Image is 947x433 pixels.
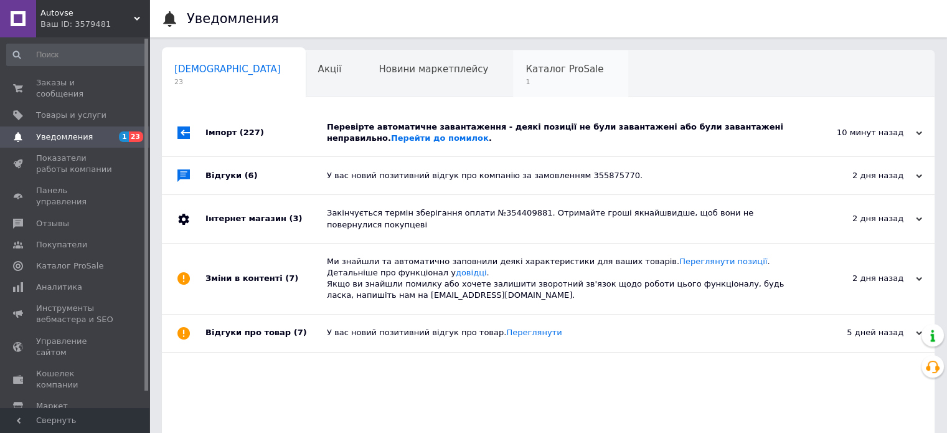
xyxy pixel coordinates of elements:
div: 5 дней назад [798,327,922,338]
span: Каталог ProSale [525,64,603,75]
span: Отзывы [36,218,69,229]
span: Autovse [40,7,134,19]
span: 23 [174,77,281,87]
span: (7) [294,328,307,337]
span: (6) [245,171,258,180]
div: 2 дня назад [798,170,922,181]
span: (3) [289,214,302,223]
h1: Уведомления [187,11,279,26]
span: 23 [129,131,143,142]
span: Новини маркетплейсу [379,64,488,75]
div: 10 минут назад [798,127,922,138]
span: Маркет [36,401,68,412]
span: Показатели работы компании [36,153,115,175]
input: Поиск [6,44,147,66]
div: Ми знайшли та автоматично заповнили деякі характеристики для ваших товарів. . Детальніше про функ... [327,256,798,302]
div: Інтернет магазин [205,195,327,242]
span: Заказы и сообщения [36,77,115,100]
div: Відгуки про товар [205,315,327,352]
a: Перейти до помилок [391,133,489,143]
div: Зміни в контенті [205,244,327,314]
a: Переглянути [506,328,562,337]
div: Відгуки [205,157,327,194]
span: Инструменты вебмастера и SEO [36,303,115,325]
span: [DEMOGRAPHIC_DATA] [174,64,281,75]
div: Ваш ID: 3579481 [40,19,149,30]
span: Покупатели [36,239,87,250]
div: У вас новий позитивний відгук про товар. [327,327,798,338]
div: У вас новий позитивний відгук про компанію за замовленням 355875770. [327,170,798,181]
div: Імпорт [205,109,327,156]
div: Перевірте автоматичне завантаження - деякі позиції не були завантажені або були завантажені непра... [327,121,798,144]
div: Закінчується термін зберігання оплати №354409881. Отримайте гроші якнайшвидше, щоб вони не поверн... [327,207,798,230]
span: Аналитика [36,282,82,293]
span: Товары и услуги [36,110,106,121]
span: 1 [525,77,603,87]
span: Акції [318,64,342,75]
div: 2 дня назад [798,273,922,284]
a: довідці [456,268,487,277]
span: Уведомления [36,131,93,143]
span: Управление сайтом [36,336,115,358]
div: 2 дня назад [798,213,922,224]
span: (227) [240,128,264,137]
a: Переглянути позиції [679,257,767,266]
span: (7) [285,274,298,283]
span: Кошелек компании [36,368,115,391]
span: Панель управления [36,185,115,207]
span: 1 [119,131,129,142]
span: Каталог ProSale [36,260,103,272]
